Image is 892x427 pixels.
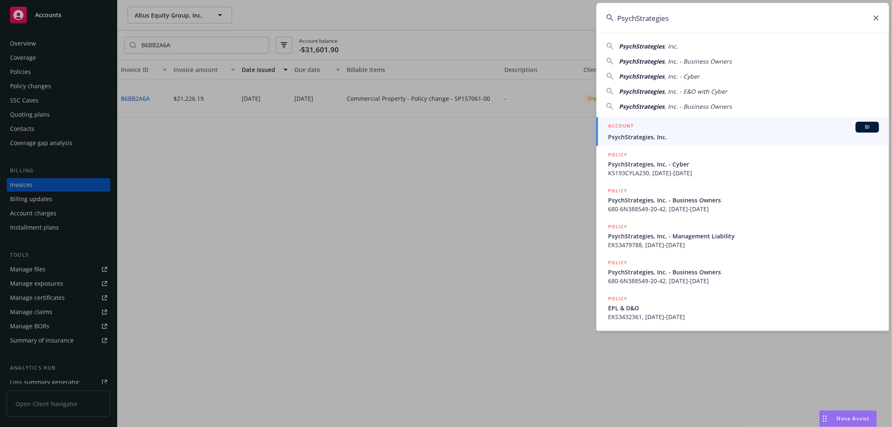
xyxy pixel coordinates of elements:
[596,3,889,33] input: Search...
[608,222,627,231] h5: POLICY
[596,117,889,146] a: ACCOUNTBIPsychStrategies, Inc.
[608,268,879,276] span: PsychStrategies, Inc. - Business Owners
[619,102,665,110] span: PsychStrategies
[837,415,870,422] span: Nova Assist
[608,304,879,312] span: EPL & D&O
[596,146,889,182] a: POLICYPsychStrategies, Inc. - CyberK5193CYLA230, [DATE]-[DATE]
[608,258,627,267] h5: POLICY
[608,151,627,159] h5: POLICY
[819,410,877,427] button: Nova Assist
[608,240,879,249] span: EKS3479788, [DATE]-[DATE]
[608,276,879,285] span: 680-6N388549-20-42, [DATE]-[DATE]
[596,254,889,290] a: POLICYPsychStrategies, Inc. - Business Owners680-6N388549-20-42, [DATE]-[DATE]
[619,57,665,65] span: PsychStrategies
[619,87,665,95] span: PsychStrategies
[665,57,732,65] span: , Inc. - Business Owners
[596,290,889,326] a: POLICYEPL & D&OEKS3432361, [DATE]-[DATE]
[859,123,876,131] span: BI
[596,182,889,218] a: POLICYPsychStrategies, Inc. - Business Owners680-6N388549-20-42, [DATE]-[DATE]
[665,87,727,95] span: , Inc. - E&O with Cyber
[608,294,627,303] h5: POLICY
[608,187,627,195] h5: POLICY
[608,312,879,321] span: EKS3432361, [DATE]-[DATE]
[608,196,879,205] span: PsychStrategies, Inc. - Business Owners
[665,102,732,110] span: , Inc. - Business Owners
[619,72,665,80] span: PsychStrategies
[608,133,879,141] span: PsychStrategies, Inc.
[619,42,665,50] span: PsychStrategies
[608,205,879,213] span: 680-6N388549-20-42, [DATE]-[DATE]
[820,411,830,427] div: Drag to move
[665,72,700,80] span: , Inc. - Cyber
[608,122,634,132] h5: ACCOUNT
[596,218,889,254] a: POLICYPsychStrategies, Inc. - Management LiabilityEKS3479788, [DATE]-[DATE]
[608,169,879,177] span: K5193CYLA230, [DATE]-[DATE]
[608,160,879,169] span: PsychStrategies, Inc. - Cyber
[665,42,678,50] span: , Inc.
[608,232,879,240] span: PsychStrategies, Inc. - Management Liability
